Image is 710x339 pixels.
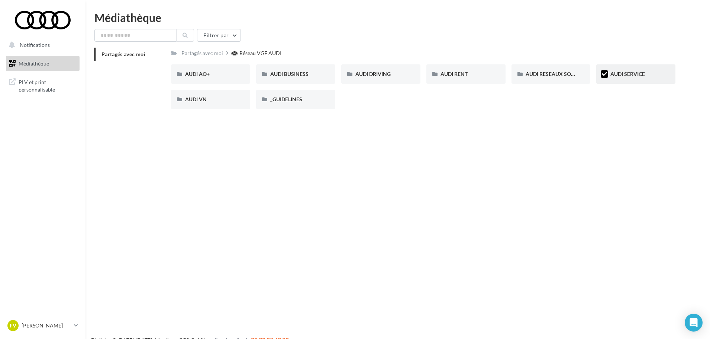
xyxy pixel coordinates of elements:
div: Réseau VGF AUDI [239,49,281,57]
span: AUDI RESEAUX SOCIAUX [526,71,587,77]
span: Partagés avec moi [101,51,145,57]
button: Notifications [4,37,78,53]
button: Filtrer par [197,29,241,42]
span: PLV et print personnalisable [19,77,77,93]
p: [PERSON_NAME] [22,322,71,329]
span: _GUIDELINES [270,96,302,102]
div: Partagés avec moi [181,49,223,57]
span: AUDI VN [185,96,207,102]
a: Médiathèque [4,56,81,71]
span: AUDI AO+ [185,71,210,77]
a: FV [PERSON_NAME] [6,319,80,333]
span: FV [10,322,16,329]
span: AUDI SERVICE [610,71,645,77]
span: AUDI RENT [440,71,468,77]
div: Open Intercom Messenger [685,314,703,332]
span: Notifications [20,42,50,48]
span: Médiathèque [19,60,49,67]
span: AUDI BUSINESS [270,71,309,77]
div: Médiathèque [94,12,701,23]
span: AUDI DRIVING [355,71,391,77]
a: PLV et print personnalisable [4,74,81,96]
